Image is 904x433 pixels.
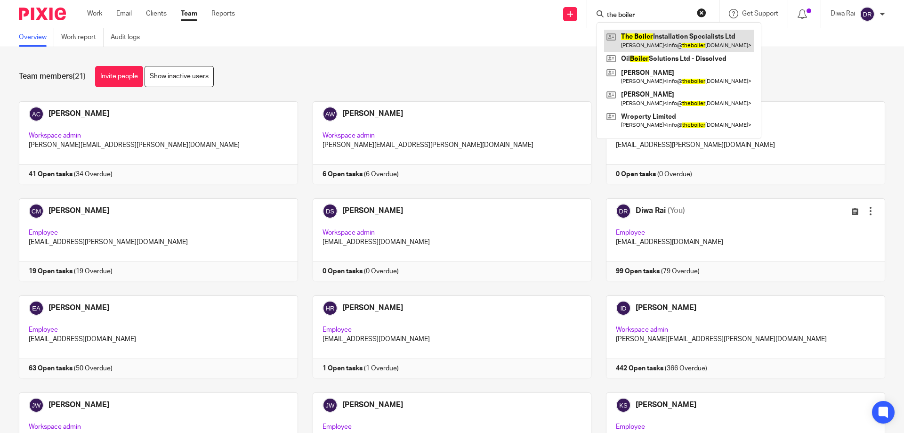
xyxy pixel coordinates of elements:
a: Work [87,9,102,18]
span: Get Support [742,10,778,17]
img: Pixie [19,8,66,20]
h1: Team members [19,72,86,82]
button: Clear [697,8,706,17]
p: Diwa Rai [831,9,855,18]
a: Overview [19,28,54,47]
a: Email [116,9,132,18]
a: Reports [211,9,235,18]
a: Work report [61,28,104,47]
a: Invite people [95,66,143,87]
a: Show inactive users [145,66,214,87]
a: Team [181,9,197,18]
a: Audit logs [111,28,147,47]
input: Search [606,11,691,20]
img: svg%3E [860,7,875,22]
a: Clients [146,9,167,18]
span: (21) [73,73,86,80]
